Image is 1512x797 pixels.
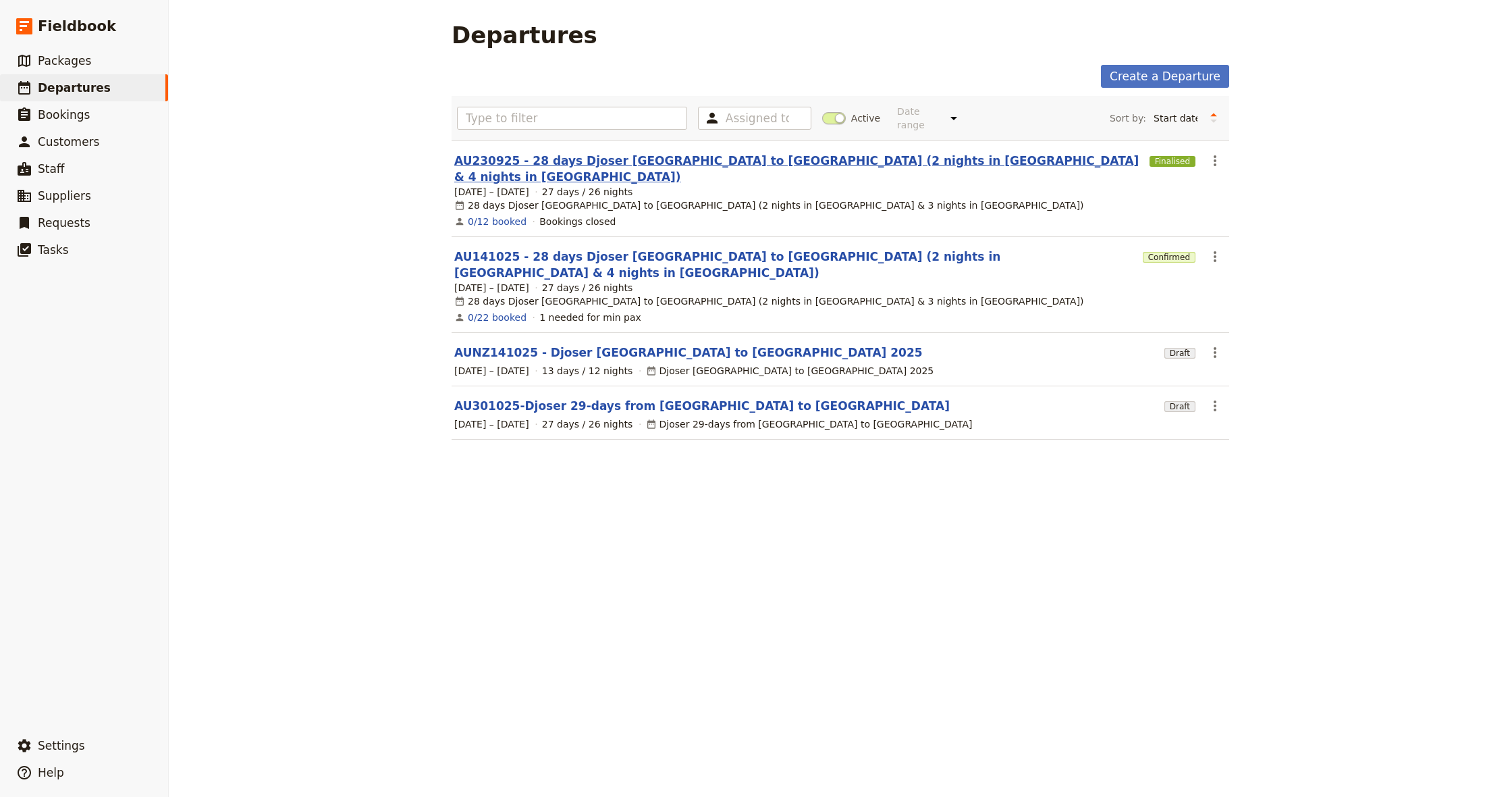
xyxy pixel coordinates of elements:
a: AU141025 - 28 days Djoser [GEOGRAPHIC_DATA] to [GEOGRAPHIC_DATA] (2 nights in [GEOGRAPHIC_DATA] &... [454,249,1137,281]
span: Sort by: [1110,111,1146,125]
button: Actions [1204,341,1226,364]
h1: Departures [452,22,597,49]
span: Help [38,766,64,779]
a: AU301025-Djoser 29-days from [GEOGRAPHIC_DATA] to [GEOGRAPHIC_DATA] [454,398,950,414]
a: View the bookings for this departure [468,215,526,228]
div: Djoser 29-days from [GEOGRAPHIC_DATA] to [GEOGRAPHIC_DATA] [646,417,973,431]
span: Active [851,111,880,125]
div: Bookings closed [539,215,616,228]
span: Draft [1164,401,1195,412]
span: Requests [38,216,90,230]
span: Tasks [38,243,69,257]
input: Assigned to [726,110,789,126]
a: View the bookings for this departure [468,311,526,324]
input: Type to filter [457,107,687,130]
div: Djoser [GEOGRAPHIC_DATA] to [GEOGRAPHIC_DATA] 2025 [646,364,934,378]
span: Settings [38,739,85,752]
span: 27 days / 26 nights [542,185,633,199]
span: Bookings [38,108,90,122]
button: Change sort direction [1204,108,1224,128]
span: 27 days / 26 nights [542,417,633,431]
span: Finalised [1150,156,1195,167]
div: 1 needed for min pax [539,311,641,324]
span: [DATE] – [DATE] [454,364,529,378]
a: Create a Departure [1101,65,1229,88]
a: AU230925 - 28 days Djoser [GEOGRAPHIC_DATA] to [GEOGRAPHIC_DATA] (2 nights in [GEOGRAPHIC_DATA] &... [454,153,1144,185]
select: Sort by: [1147,108,1204,128]
span: Packages [38,54,91,68]
div: 28 days Djoser [GEOGRAPHIC_DATA] to [GEOGRAPHIC_DATA] (2 nights in [GEOGRAPHIC_DATA] & 3 nights i... [454,294,1084,308]
a: AUNZ141025 - Djoser [GEOGRAPHIC_DATA] to [GEOGRAPHIC_DATA] 2025 [454,344,923,361]
button: Actions [1204,149,1226,172]
button: Actions [1204,245,1226,268]
span: Staff [38,162,65,176]
button: Actions [1204,394,1226,417]
span: Customers [38,135,99,149]
span: 13 days / 12 nights [542,364,633,378]
span: Departures [38,81,111,95]
span: Draft [1164,348,1195,359]
span: Fieldbook [38,16,116,36]
span: [DATE] – [DATE] [454,281,529,294]
span: Confirmed [1143,252,1195,263]
span: [DATE] – [DATE] [454,417,529,431]
div: 28 days Djoser [GEOGRAPHIC_DATA] to [GEOGRAPHIC_DATA] (2 nights in [GEOGRAPHIC_DATA] & 3 nights i... [454,199,1084,212]
span: 27 days / 26 nights [542,281,633,294]
span: Suppliers [38,189,91,203]
span: [DATE] – [DATE] [454,185,529,199]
